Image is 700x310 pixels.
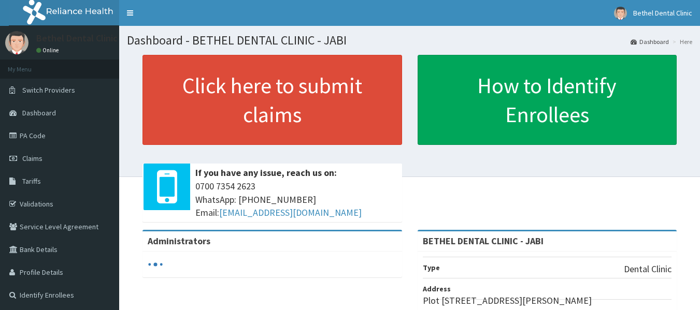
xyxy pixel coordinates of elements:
span: Bethel Dental Clinic [633,8,692,18]
b: Administrators [148,235,210,247]
span: Dashboard [22,108,56,117]
p: Dental Clinic [624,262,672,276]
b: Type [423,263,440,272]
li: Here [670,37,692,46]
p: Bethel Dental Clinic [36,34,118,43]
span: 0700 7354 2623 WhatsApp: [PHONE_NUMBER] Email: [195,180,397,219]
a: How to Identify Enrollees [418,55,677,145]
a: Online [36,47,61,54]
a: Click here to submit claims [142,55,402,145]
svg: audio-loading [148,257,163,272]
h1: Dashboard - BETHEL DENTAL CLINIC - JABI [127,34,692,47]
a: [EMAIL_ADDRESS][DOMAIN_NAME] [219,206,362,218]
img: User Image [614,7,627,20]
b: Address [423,284,451,293]
span: Claims [22,154,42,163]
b: If you have any issue, reach us on: [195,167,337,179]
span: Tariffs [22,176,41,186]
img: User Image [5,31,28,54]
strong: BETHEL DENTAL CLINIC - JABI [423,235,544,247]
span: Switch Providers [22,85,75,95]
a: Dashboard [631,37,669,46]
